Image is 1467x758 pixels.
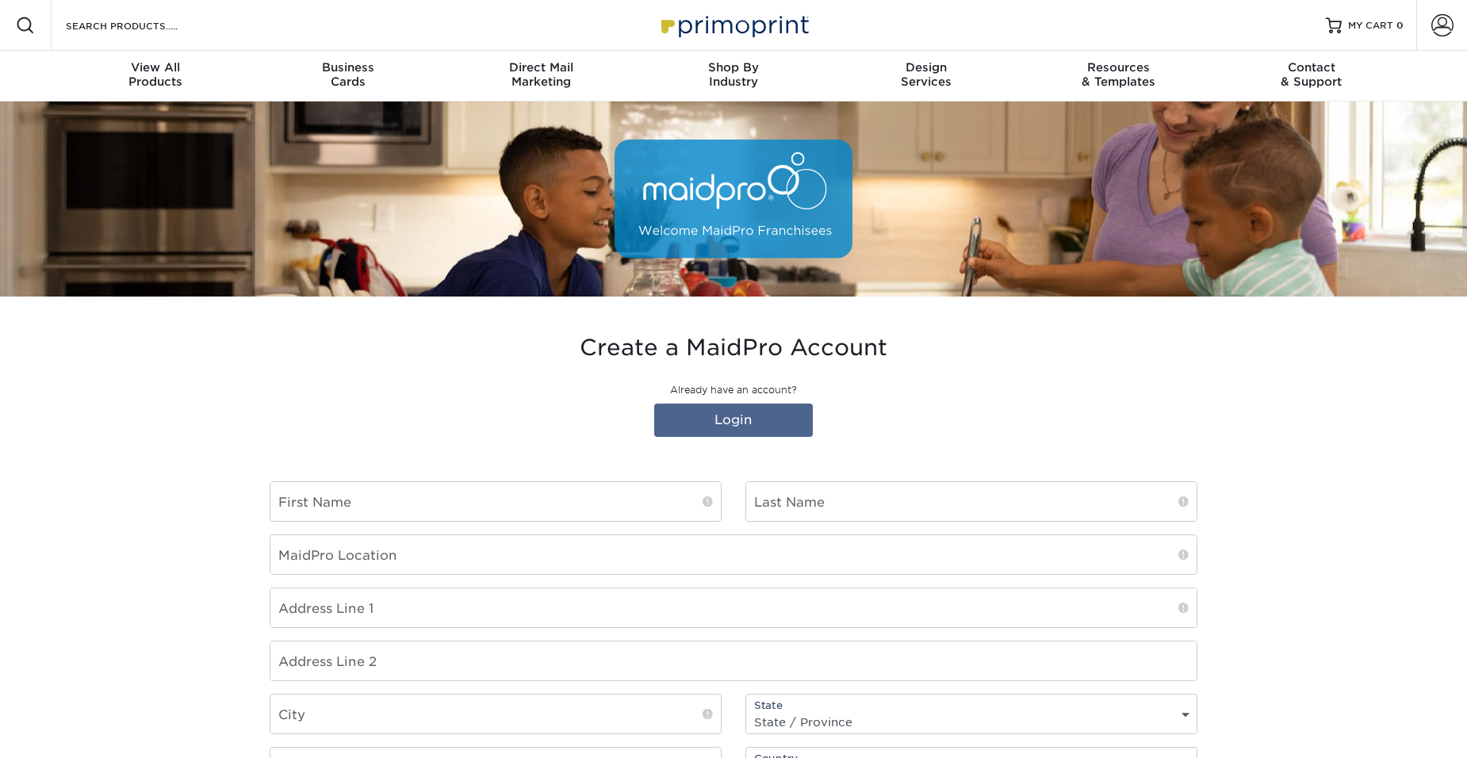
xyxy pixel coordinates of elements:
div: Marketing [445,60,638,89]
a: Direct MailMarketing [445,51,638,101]
h3: Create a MaidPro Account [270,335,1197,362]
p: Already have an account? [270,383,1197,397]
div: & Templates [1022,60,1215,89]
img: MaidPro [615,140,852,258]
div: Services [829,60,1022,89]
img: Primoprint [654,8,813,42]
a: Contact& Support [1215,51,1408,101]
a: DesignServices [829,51,1022,101]
a: Shop ByIndustry [638,51,830,101]
span: 0 [1396,20,1404,31]
a: Login [654,404,813,437]
input: SEARCH PRODUCTS..... [64,16,219,35]
span: Resources [1022,60,1215,75]
div: Products [59,60,252,89]
span: Contact [1215,60,1408,75]
a: View AllProducts [59,51,252,101]
a: BusinessCards [252,51,445,101]
div: & Support [1215,60,1408,89]
a: Resources& Templates [1022,51,1215,101]
span: View All [59,60,252,75]
div: Cards [252,60,445,89]
span: MY CART [1348,19,1393,33]
span: Business [252,60,445,75]
span: Design [829,60,1022,75]
span: Shop By [638,60,830,75]
div: Industry [638,60,830,89]
span: Direct Mail [445,60,638,75]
